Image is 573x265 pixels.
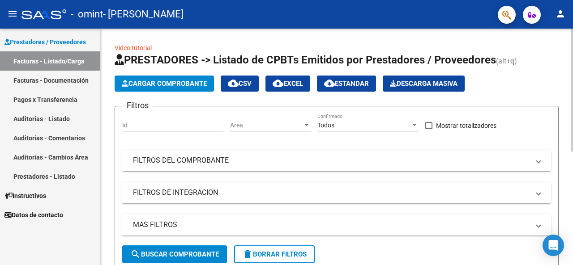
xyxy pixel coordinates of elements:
[4,210,63,220] span: Datos de contacto
[133,188,530,198] mat-panel-title: FILTROS DE INTEGRACION
[242,249,253,260] mat-icon: delete
[273,78,283,88] mat-icon: cloud_download
[122,214,551,236] mat-expansion-panel-header: MAS FILTROS
[4,37,86,47] span: Prestadores / Proveedores
[130,249,141,260] mat-icon: search
[7,8,18,19] mat-icon: menu
[115,76,214,92] button: Cargar Comprobante
[273,80,303,88] span: EXCEL
[122,150,551,171] mat-expansion-panel-header: FILTROS DEL COMPROBANTE
[265,76,310,92] button: EXCEL
[317,122,334,129] span: Todos
[122,182,551,203] mat-expansion-panel-header: FILTROS DE INTEGRACION
[122,99,153,112] h3: Filtros
[242,250,307,258] span: Borrar Filtros
[221,76,259,92] button: CSV
[383,76,465,92] button: Descarga Masiva
[133,156,530,165] mat-panel-title: FILTROS DEL COMPROBANTE
[543,235,564,256] div: Open Intercom Messenger
[228,80,252,88] span: CSV
[390,80,458,88] span: Descarga Masiva
[324,80,369,88] span: Estandar
[555,8,566,19] mat-icon: person
[436,120,496,131] span: Mostrar totalizadores
[122,80,207,88] span: Cargar Comprobante
[71,4,103,24] span: - omint
[324,78,335,88] mat-icon: cloud_download
[496,57,517,65] span: (alt+q)
[228,78,239,88] mat-icon: cloud_download
[234,245,315,263] button: Borrar Filtros
[115,44,152,51] a: Video tutorial
[103,4,184,24] span: - [PERSON_NAME]
[230,122,303,129] span: Area
[130,250,219,258] span: Buscar Comprobante
[4,191,46,201] span: Instructivos
[115,54,496,66] span: PRESTADORES -> Listado de CPBTs Emitidos por Prestadores / Proveedores
[383,76,465,92] app-download-masive: Descarga masiva de comprobantes (adjuntos)
[133,220,530,230] mat-panel-title: MAS FILTROS
[122,245,227,263] button: Buscar Comprobante
[317,76,376,92] button: Estandar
